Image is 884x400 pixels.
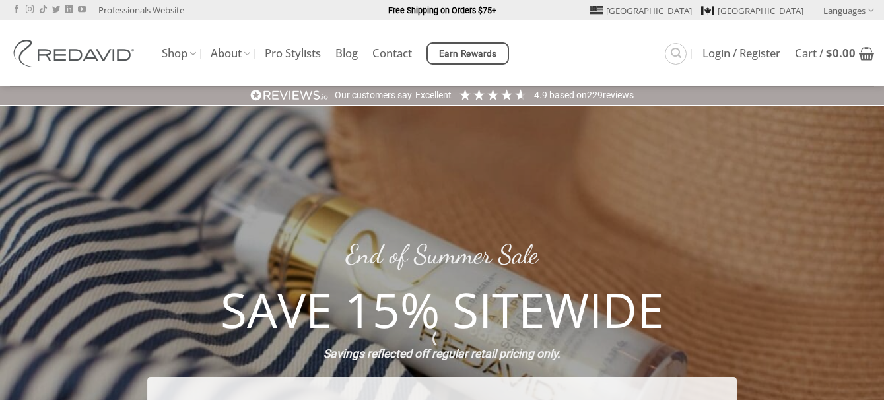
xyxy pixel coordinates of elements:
[702,48,780,59] span: Login / Register
[603,90,634,100] span: reviews
[665,43,687,65] a: Search
[265,42,321,65] a: Pro Stylists
[795,48,856,59] span: Cart /
[388,5,496,15] strong: Free Shipping on Orders $75+
[13,5,20,15] a: Follow on Facebook
[78,5,86,15] a: Follow on YouTube
[52,5,60,15] a: Follow on Twitter
[250,89,328,102] img: REVIEWS.io
[534,90,549,100] span: 4.9
[823,1,874,20] a: Languages
[372,42,412,65] a: Contact
[415,89,452,102] div: Excellent
[39,5,47,15] a: Follow on TikTok
[335,42,358,65] a: Blog
[826,46,856,61] bdi: 0.00
[323,347,561,360] strong: Savings reflected off regular retail pricing only.
[549,90,587,100] span: Based on
[211,41,250,67] a: About
[162,41,196,67] a: Shop
[65,5,73,15] a: Follow on LinkedIn
[346,238,538,270] span: End of Summer Sale
[426,42,509,65] a: Earn Rewards
[10,40,142,67] img: REDAVID Salon Products | United States
[439,47,497,61] span: Earn Rewards
[221,277,663,342] strong: SAVE 15% SITEWIDE
[587,90,603,100] span: 229
[701,1,803,20] a: [GEOGRAPHIC_DATA]
[590,1,692,20] a: [GEOGRAPHIC_DATA]
[26,5,34,15] a: Follow on Instagram
[795,39,874,68] a: View cart
[702,42,780,65] a: Login / Register
[826,46,833,61] span: $
[335,89,412,102] div: Our customers say
[458,88,527,102] div: 4.91 Stars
